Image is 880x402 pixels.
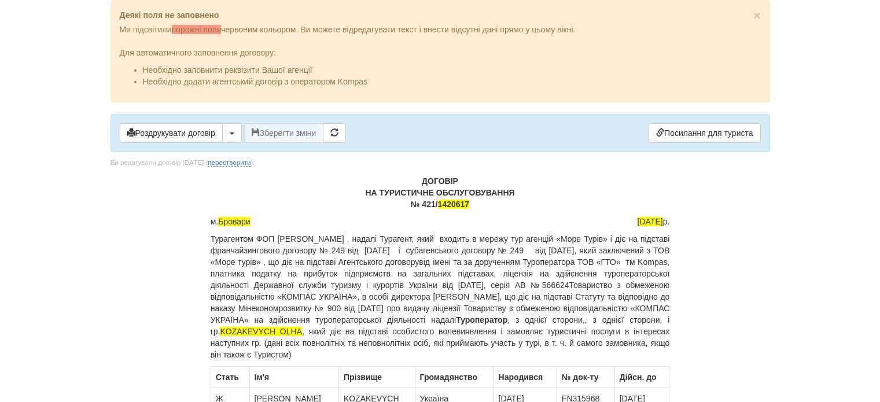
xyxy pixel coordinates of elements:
div: Ви редагували договір [DATE] ( ) [111,158,253,168]
li: Необхідно заповнити реквізити Вашої агенції [143,64,761,76]
th: Громадянство [415,367,494,388]
b: Туроператор [456,315,507,324]
span: порожні поля [172,25,222,34]
th: № док-ту [557,367,614,388]
th: Прiзвище [338,367,415,388]
button: Зберегти зміни [244,123,324,143]
button: Close [753,9,760,21]
span: Бровари [218,217,250,226]
p: Деякі поля не заповнено [120,9,761,21]
span: 1420617 [438,200,470,209]
p: ДОГОВІР НА ТУРИСТИЧНЕ ОБСЛУГОВУВАННЯ № 421/ [211,175,670,210]
span: KOZAKEVYCH OLHA [220,327,302,336]
span: р. [638,216,670,227]
span: [DATE] [638,217,663,226]
p: Ми підсвітили червоним кольором. Ви можете відредагувати текст і внести відсутні дані прямо у цьо... [120,24,761,35]
button: Роздрукувати договір [120,123,223,143]
span: м. [211,216,251,227]
div: Для автоматичного заповнення договору: [120,35,761,87]
span: × [753,9,760,22]
th: Дійсн. до [614,367,669,388]
th: Стать [211,367,249,388]
a: Посилання для туриста [649,123,760,143]
a: перестворити [208,158,251,167]
li: Необхідно додати агентський договір з оператором Kompas [143,76,761,87]
th: Народився [494,367,557,388]
p: Турагентом ФОП [PERSON_NAME] , надалі Турагент, який входить в мережу тур агенцій «Море Турів» і ... [211,233,670,360]
th: Ім'я [249,367,338,388]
